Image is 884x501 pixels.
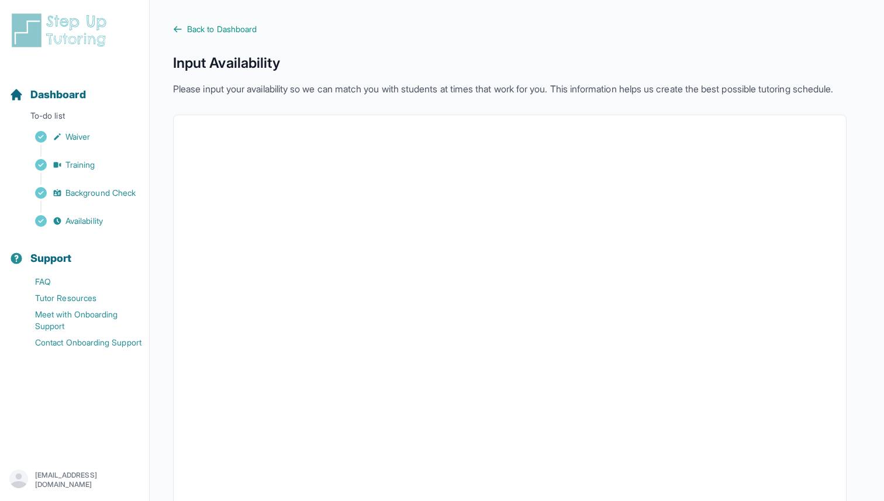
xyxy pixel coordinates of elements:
button: [EMAIL_ADDRESS][DOMAIN_NAME] [9,469,140,490]
button: Support [5,232,144,271]
a: Availability [9,213,149,229]
span: Dashboard [30,87,86,103]
p: Please input your availability so we can match you with students at times that work for you. This... [173,82,847,96]
span: Back to Dashboard [187,23,257,35]
span: Availability [65,215,103,227]
img: logo [9,12,113,49]
a: Back to Dashboard [173,23,847,35]
h1: Input Availability [173,54,847,72]
span: Training [65,159,95,171]
a: Meet with Onboarding Support [9,306,149,334]
a: Contact Onboarding Support [9,334,149,351]
span: Background Check [65,187,136,199]
a: FAQ [9,274,149,290]
a: Dashboard [9,87,86,103]
a: Waiver [9,129,149,145]
a: Background Check [9,185,149,201]
button: Dashboard [5,68,144,108]
p: To-do list [5,110,144,126]
p: [EMAIL_ADDRESS][DOMAIN_NAME] [35,471,140,489]
span: Waiver [65,131,90,143]
a: Tutor Resources [9,290,149,306]
span: Support [30,250,72,267]
a: Training [9,157,149,173]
